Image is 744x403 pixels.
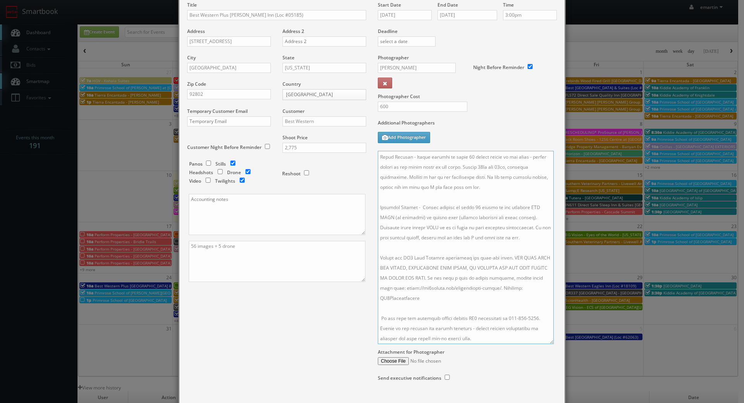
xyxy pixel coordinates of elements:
label: Night Before Reminder [473,64,524,71]
label: Headshots [189,169,213,176]
label: Time [503,2,514,8]
label: Shoot Price [282,134,308,141]
label: Video [189,178,201,184]
label: Deadline [372,28,563,35]
label: Customer [282,108,305,114]
label: Attachment for Photographer [378,349,444,355]
input: Address 2 [282,36,366,47]
label: Title [187,2,197,8]
input: Select a photographer [378,63,456,73]
label: Panos [189,161,203,167]
input: Zip Code [187,89,271,99]
label: Stills [215,161,226,167]
label: City [187,54,196,61]
label: Photographer [378,54,409,61]
label: Photographer Cost [372,93,563,100]
a: [GEOGRAPHIC_DATA] [282,89,366,100]
label: Additional Photographers [378,119,557,130]
input: Select a customer [282,116,366,126]
label: State [282,54,294,61]
label: End Date [437,2,458,8]
input: select a date [378,36,436,47]
label: Customer Night Before Reminder [187,144,262,150]
label: Start Date [378,2,401,8]
input: Select a state [282,63,366,73]
input: Address [187,36,271,47]
input: Temporary Email [187,116,271,126]
input: Photographer Cost [378,102,467,112]
input: select an end date [437,10,497,20]
label: Address 2 [282,28,304,35]
input: City [187,63,271,73]
input: select a date [378,10,432,20]
label: Send executive notifications [378,375,441,381]
label: Twilights [215,178,235,184]
label: Drone [227,169,241,176]
label: Temporary Customer Email [187,108,248,114]
input: Shoot Price [282,143,366,153]
button: Add Photographer [378,132,430,143]
span: [GEOGRAPHIC_DATA] [286,90,356,100]
label: Zip Code [187,81,206,87]
label: Country [282,81,301,87]
label: Address [187,28,205,35]
label: Reshoot [282,170,301,177]
input: Title [187,10,366,20]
